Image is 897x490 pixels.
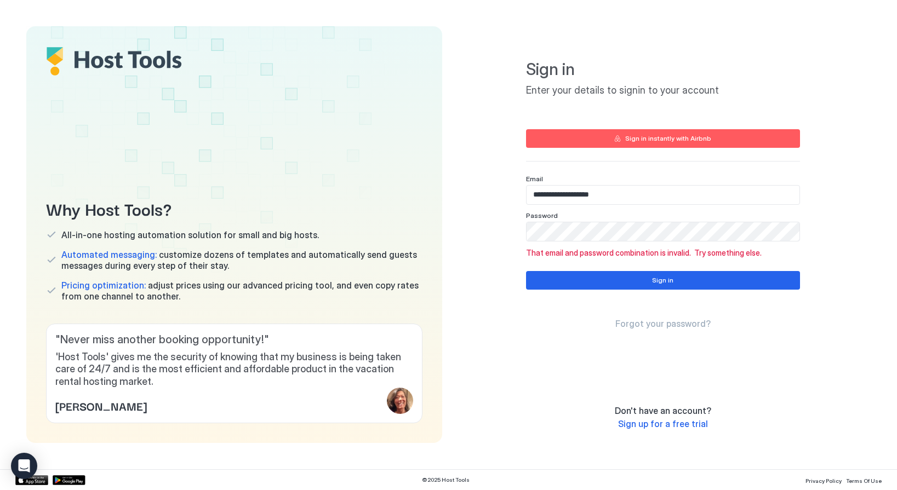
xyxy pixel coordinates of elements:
span: That email and password combination is invalid. Try something else. [526,248,800,258]
span: © 2025 Host Tools [422,476,470,483]
a: App Store [15,475,48,485]
span: Sign in [526,59,800,80]
span: Email [526,175,543,183]
a: Terms Of Use [846,474,882,486]
span: customize dozens of templates and automatically send guests messages during every step of their s... [61,249,422,271]
a: Privacy Policy [805,474,842,486]
span: adjust prices using our advanced pricing tool, and even copy rates from one channel to another. [61,280,422,302]
span: Pricing optimization: [61,280,146,291]
span: " Never miss another booking opportunity! " [55,333,413,347]
div: Sign in instantly with Airbnb [625,134,711,143]
div: profile [387,388,413,414]
span: Terms Of Use [846,477,882,484]
div: Open Intercom Messenger [11,453,37,479]
a: Forgot your password? [615,318,711,330]
span: Enter your details to signin to your account [526,84,800,97]
span: Forgot your password? [615,318,711,329]
div: Sign in [652,275,673,285]
a: Sign up for a free trial [618,418,708,430]
a: Google Play Store [53,475,85,485]
span: [PERSON_NAME] [55,397,147,414]
span: Why Host Tools? [46,196,422,221]
input: Input Field [527,222,799,241]
button: Sign in [526,271,800,290]
span: Don't have an account? [615,405,711,416]
span: Automated messaging: [61,249,157,260]
span: Password [526,211,558,220]
button: Sign in instantly with Airbnb [526,129,800,148]
span: 'Host Tools' gives me the security of knowing that my business is being taken care of 24/7 and is... [55,351,413,388]
span: Privacy Policy [805,477,842,484]
span: All-in-one hosting automation solution for small and big hosts. [61,229,319,240]
input: Input Field [527,186,799,204]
